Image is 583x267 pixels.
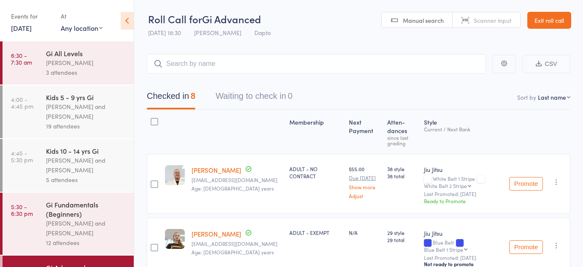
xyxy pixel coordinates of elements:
button: Promote [509,177,543,191]
div: Gi Fundamentals (Beginners) [46,200,127,218]
span: 29 total [387,236,417,243]
div: Current / Next Rank [424,126,502,132]
div: Atten­dances [384,114,421,150]
span: Roll Call for [148,12,202,26]
div: [PERSON_NAME] [46,58,127,68]
small: Last Promoted: [DATE] [424,191,502,197]
div: ADULT - EXEMPT [289,229,343,236]
button: Checked in8 [147,87,195,109]
a: 6:30 -7:30 amGi All Levels[PERSON_NAME]3 attendees [3,41,134,84]
div: Membership [286,114,346,150]
span: Dapto [254,28,271,37]
div: 3 attendees [46,68,127,77]
button: Waiting to check in0 [216,87,292,109]
input: Search by name [147,54,486,74]
div: Kids 5 - 9 yrs Gi [46,93,127,102]
div: $55.00 [349,165,380,199]
div: Last name [538,93,566,101]
span: Gi Advanced [202,12,261,26]
div: Next Payment [345,114,383,150]
a: 4:00 -4:45 pmKids 5 - 9 yrs Gi[PERSON_NAME] and [PERSON_NAME]19 attendees [3,85,134,138]
a: [PERSON_NAME] [192,229,241,238]
div: Any location [61,23,103,33]
img: image1740553157.png [165,165,185,185]
span: Age: [DEMOGRAPHIC_DATA] years [192,185,274,192]
div: 19 attendees [46,121,127,131]
time: 4:45 - 5:30 pm [11,150,33,163]
time: 5:30 - 6:30 pm [11,203,33,217]
div: White Belt 2 Stripe [424,183,467,188]
div: ADULT - NO CONTRACT [289,165,343,180]
div: [PERSON_NAME] and [PERSON_NAME] [46,102,127,121]
div: Jiu Jitsu [424,229,502,237]
span: [PERSON_NAME] [194,28,241,37]
div: 8 [191,91,195,101]
div: Jiu Jitsu [424,165,502,174]
button: CSV [522,55,570,73]
div: Kids 10 - 14 yrs Gi [46,146,127,155]
div: Blue Belt [424,240,502,252]
div: [PERSON_NAME] and [PERSON_NAME] [46,218,127,238]
a: Show more [349,184,380,190]
span: 29 style [387,229,417,236]
a: 5:30 -6:30 pmGi Fundamentals (Beginners)[PERSON_NAME] and [PERSON_NAME]12 attendees [3,193,134,255]
span: Manual search [403,16,444,25]
div: [PERSON_NAME] and [PERSON_NAME] [46,155,127,175]
div: Ready to Promote [424,197,502,204]
div: 12 attendees [46,238,127,248]
a: Adjust [349,193,380,199]
span: [DATE] 18:30 [148,28,181,37]
div: At [61,9,103,23]
span: Scanner input [474,16,512,25]
span: 38 total [387,172,417,180]
div: Gi All Levels [46,49,127,58]
div: Blue Belt 1 Stripe [424,247,463,252]
img: image1740559026.png [165,229,185,249]
time: 4:00 - 4:45 pm [11,96,33,109]
div: 5 attendees [46,175,127,185]
span: 38 style [387,165,417,172]
a: [PERSON_NAME] [192,166,241,174]
a: 4:45 -5:30 pmKids 10 - 14 yrs Gi[PERSON_NAME] and [PERSON_NAME]5 attendees [3,139,134,192]
div: N/A [349,229,380,236]
div: Events for [11,9,52,23]
div: since last grading [387,135,417,146]
small: Last Promoted: [DATE] [424,255,502,261]
time: 6:30 - 7:30 am [11,52,32,65]
button: Promote [509,240,543,254]
div: Style [421,114,506,150]
div: 0 [288,91,292,101]
a: [DATE] [11,23,32,33]
small: Kimmiejgold@gmail.com [192,241,283,247]
span: Age: [DEMOGRAPHIC_DATA] years [192,248,274,256]
a: Exit roll call [527,12,571,29]
label: Sort by [517,93,536,101]
small: Due [DATE] [349,175,380,181]
small: Xsnowyx23@gmail.com [192,177,283,183]
div: White Belt 1 Stripe [424,176,502,188]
